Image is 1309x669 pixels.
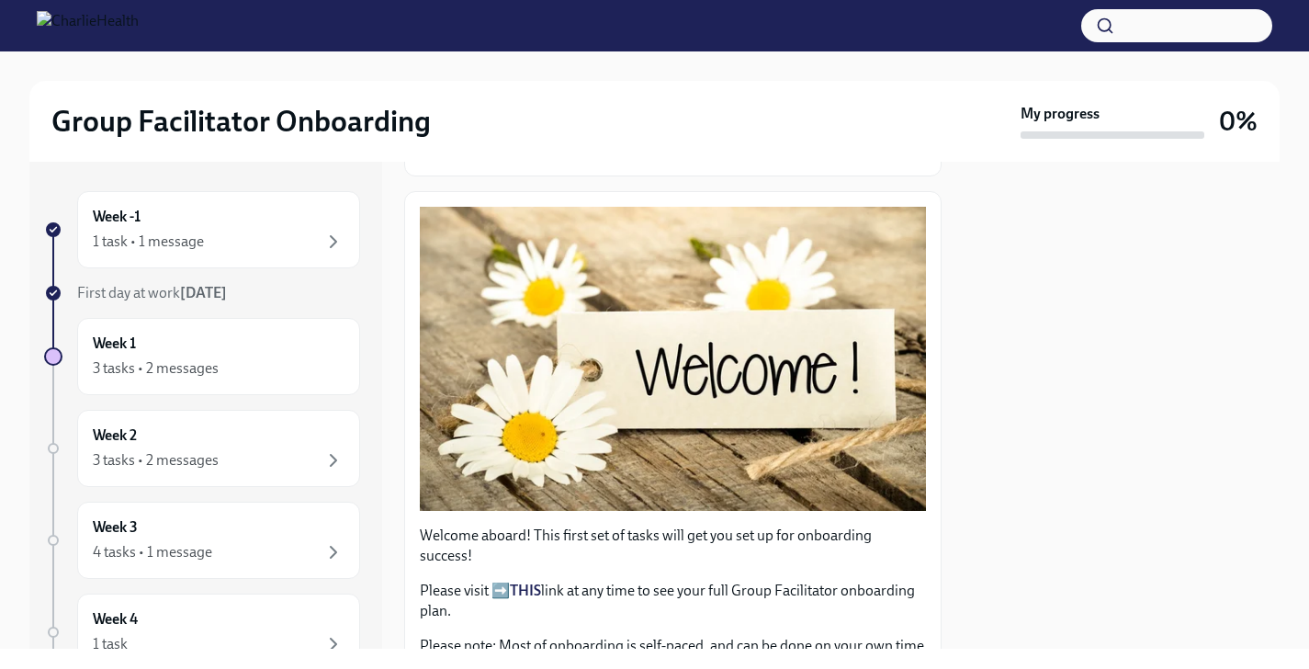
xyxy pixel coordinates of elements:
button: Zoom image [420,207,926,511]
a: Week 23 tasks • 2 messages [44,410,360,487]
a: First day at work[DATE] [44,283,360,303]
div: 4 tasks • 1 message [93,542,212,562]
div: 3 tasks • 2 messages [93,450,219,471]
div: 1 task [93,634,128,654]
strong: [DATE] [180,284,227,301]
h6: Week 2 [93,425,137,446]
span: First day at work [77,284,227,301]
h6: Week 3 [93,517,138,538]
div: 1 task • 1 message [93,232,204,252]
p: Please visit ➡️ link at any time to see your full Group Facilitator onboarding plan. [420,581,926,621]
h6: Week 4 [93,609,138,629]
strong: My progress [1021,104,1100,124]
h3: 0% [1219,105,1258,138]
h6: Week -1 [93,207,141,227]
p: Welcome aboard! This first set of tasks will get you set up for onboarding success! [420,526,926,566]
a: Week -11 task • 1 message [44,191,360,268]
h6: Week 1 [93,334,136,354]
a: Week 34 tasks • 1 message [44,502,360,579]
div: 3 tasks • 2 messages [93,358,219,379]
a: THIS [510,582,541,599]
img: CharlieHealth [37,11,139,40]
h2: Group Facilitator Onboarding [51,103,431,140]
a: Week 13 tasks • 2 messages [44,318,360,395]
